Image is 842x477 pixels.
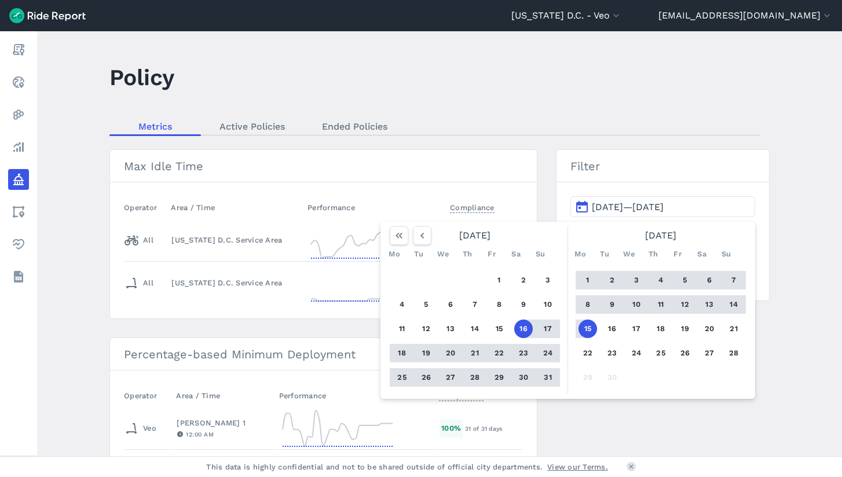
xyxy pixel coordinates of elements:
button: 23 [603,344,621,362]
div: We [620,245,638,263]
button: 20 [441,344,460,362]
button: 29 [579,368,597,387]
button: 6 [700,271,719,289]
div: Fr [668,245,687,263]
button: 19 [417,344,435,362]
button: 14 [724,295,743,314]
button: 5 [417,295,435,314]
button: 26 [417,368,435,387]
div: [US_STATE] D.C. Service Area [171,277,298,288]
button: 27 [700,344,719,362]
button: 12 [676,295,694,314]
button: 3 [539,271,557,289]
button: 1 [490,271,508,289]
h3: Max Idle Time [110,150,537,182]
span: [DATE]—[DATE] [592,201,664,212]
button: 11 [393,320,411,338]
div: Tu [595,245,614,263]
button: 18 [651,320,670,338]
span: Compliance [450,200,495,213]
h3: Filter [557,150,769,182]
div: Sa [693,245,711,263]
button: 12 [417,320,435,338]
button: 2 [514,271,533,289]
div: Veo [125,419,156,438]
div: Th [458,245,477,263]
div: Mo [571,245,590,263]
button: 26 [676,344,694,362]
button: 13 [441,320,460,338]
th: Area / Time [166,196,303,219]
button: 17 [627,320,646,338]
button: 27 [441,368,460,387]
button: 10 [627,295,646,314]
div: 31 of 31 days [465,423,522,434]
button: 2 [603,271,621,289]
a: Realtime [8,72,29,93]
button: [US_STATE] D.C. - Veo [511,9,622,23]
th: Performance [274,384,434,407]
span: Compliance [439,388,484,401]
a: Report [8,39,29,60]
th: Operator [124,384,171,407]
button: 21 [466,344,484,362]
button: 9 [514,295,533,314]
button: [DATE]—[DATE] [570,196,755,217]
th: Performance [303,196,445,219]
button: 5 [676,271,694,289]
button: 20 [700,320,719,338]
button: 4 [393,295,411,314]
button: 22 [490,344,508,362]
a: View our Terms. [547,461,608,472]
a: Datasets [8,266,29,287]
button: 8 [490,295,508,314]
a: Ended Policies [303,118,406,135]
button: 15 [579,320,597,338]
th: Operator [124,196,166,219]
button: 6 [441,295,460,314]
a: Health [8,234,29,255]
h3: Percentage-based Minimum Deployment [110,338,537,370]
div: Tu [409,245,428,263]
a: Policy [8,169,29,190]
button: 30 [514,368,533,387]
div: Mo [385,245,404,263]
button: 29 [490,368,508,387]
button: 16 [514,320,533,338]
button: 15 [490,320,508,338]
button: 17 [539,320,557,338]
button: 11 [651,295,670,314]
button: 31 [539,368,557,387]
button: 23 [514,344,533,362]
div: All [125,274,153,292]
button: 9 [603,295,621,314]
h1: Policy [109,61,174,93]
button: 24 [627,344,646,362]
button: [EMAIL_ADDRESS][DOMAIN_NAME] [658,9,833,23]
div: Sa [507,245,525,263]
button: 4 [651,271,670,289]
button: 18 [393,344,411,362]
button: 30 [603,368,621,387]
button: 21 [724,320,743,338]
div: 100 % [440,419,463,437]
div: We [434,245,452,263]
button: 19 [676,320,694,338]
div: [PERSON_NAME] 1 [177,417,269,428]
div: Th [644,245,662,263]
div: Su [531,245,550,263]
button: 7 [724,271,743,289]
div: Su [717,245,735,263]
button: 14 [466,320,484,338]
button: 16 [603,320,621,338]
button: 22 [579,344,597,362]
button: 10 [539,295,557,314]
button: 25 [393,368,411,387]
a: Heatmaps [8,104,29,125]
button: 7 [466,295,484,314]
a: Metrics [109,118,201,135]
a: Active Policies [201,118,303,135]
a: Analyze [8,137,29,157]
div: [DATE] [385,226,565,245]
button: 24 [539,344,557,362]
